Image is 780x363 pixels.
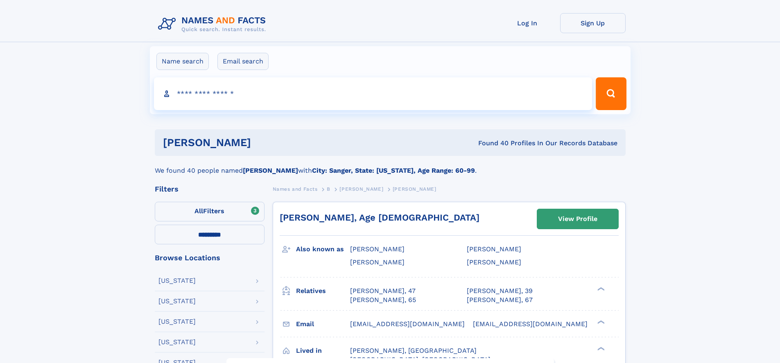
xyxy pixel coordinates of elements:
h1: [PERSON_NAME] [163,138,365,148]
div: [US_STATE] [158,277,196,284]
h3: Also known as [296,242,350,256]
div: [US_STATE] [158,339,196,345]
div: [US_STATE] [158,298,196,304]
a: B [327,184,330,194]
h3: Lived in [296,344,350,358]
h3: Email [296,317,350,331]
a: [PERSON_NAME], 47 [350,286,416,295]
a: View Profile [537,209,618,229]
label: Filters [155,202,265,221]
span: [PERSON_NAME] [467,245,521,253]
a: Sign Up [560,13,626,33]
div: ❯ [595,319,605,325]
span: [PERSON_NAME] [393,186,436,192]
a: Log In [495,13,560,33]
span: B [327,186,330,192]
a: Names and Facts [273,184,318,194]
span: [PERSON_NAME], [GEOGRAPHIC_DATA] [350,347,477,354]
span: All [194,207,203,215]
div: [US_STATE] [158,318,196,325]
img: Logo Names and Facts [155,13,273,35]
span: [PERSON_NAME] [467,258,521,266]
a: [PERSON_NAME], Age [DEMOGRAPHIC_DATA] [280,212,479,223]
span: [EMAIL_ADDRESS][DOMAIN_NAME] [473,320,588,328]
span: [PERSON_NAME] [339,186,383,192]
span: [EMAIL_ADDRESS][DOMAIN_NAME] [350,320,465,328]
a: [PERSON_NAME], 65 [350,295,416,304]
span: [PERSON_NAME] [350,245,405,253]
b: City: Sanger, State: [US_STATE], Age Range: 60-99 [312,167,475,174]
h3: Relatives [296,284,350,298]
b: [PERSON_NAME] [243,167,298,174]
div: Browse Locations [155,254,265,262]
div: ❯ [595,286,605,291]
a: [PERSON_NAME] [339,184,383,194]
div: We found 40 people named with . [155,156,626,176]
div: View Profile [558,210,597,228]
input: search input [154,77,592,110]
div: ❯ [595,346,605,351]
button: Search Button [596,77,626,110]
div: Filters [155,185,265,193]
label: Name search [156,53,209,70]
label: Email search [217,53,269,70]
a: [PERSON_NAME], 39 [467,286,533,295]
div: Found 40 Profiles In Our Records Database [364,139,617,148]
span: [PERSON_NAME] [350,258,405,266]
a: [PERSON_NAME], 67 [467,295,533,304]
